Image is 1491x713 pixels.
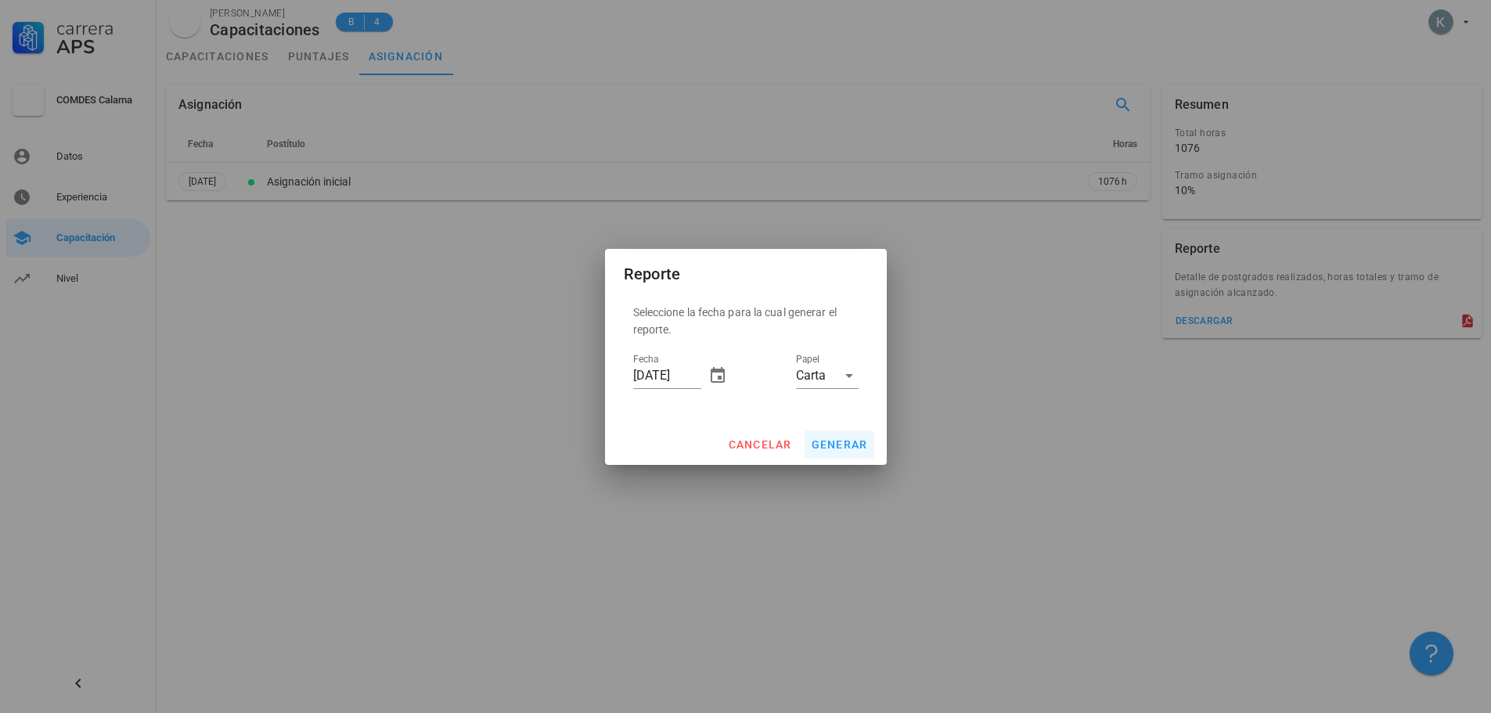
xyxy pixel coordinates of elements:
label: Papel [796,354,819,366]
div: PapelCarta [796,363,859,388]
div: Carta [796,369,826,383]
label: Fecha [633,354,658,366]
div: Reporte [624,261,681,286]
button: generar [805,430,874,459]
button: cancelar [721,430,798,459]
p: Seleccione la fecha para la cual generar el reporte. [633,304,859,338]
span: generar [811,438,868,451]
span: cancelar [727,438,791,451]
